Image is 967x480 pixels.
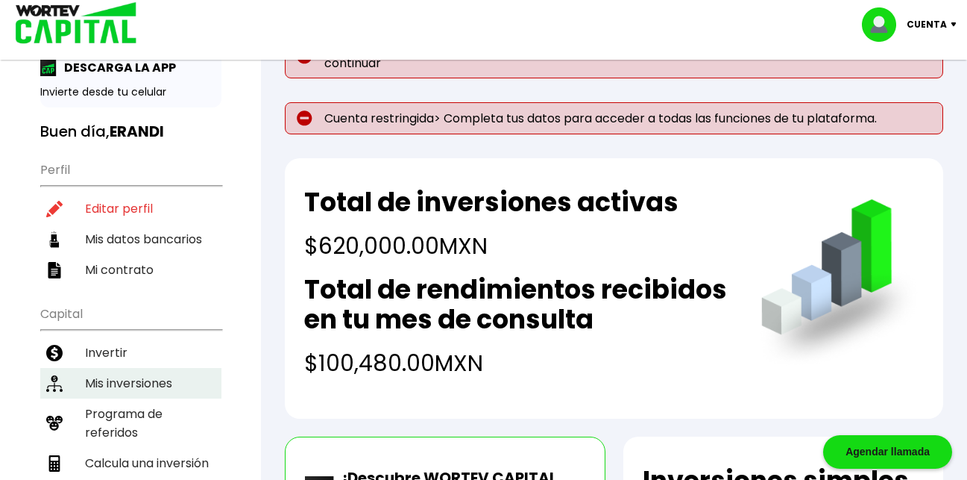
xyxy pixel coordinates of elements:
[57,58,176,77] p: DESCARGA LA APP
[40,224,221,255] a: Mis datos bancarios
[40,193,221,224] a: Editar perfil
[304,229,678,263] h4: $620,000.00 MXN
[755,199,924,369] img: grafica.516fef24.png
[304,275,731,334] h2: Total de rendimientos recibidos en tu mes de consulta
[40,399,221,448] a: Programa de referidos
[304,346,731,380] h4: $100,480.00 MXN
[297,110,312,126] img: error-circle.027baa21.svg
[285,102,943,134] p: Cuenta restringida> Completa tus datos para acceder a todas las funciones de tu plataforma.
[40,368,221,399] a: Mis inversiones
[40,255,221,285] a: Mi contrato
[40,337,221,368] a: Invertir
[304,187,678,217] h2: Total de inversiones activas
[907,13,947,36] p: Cuenta
[947,22,967,27] img: icon-down
[862,7,907,42] img: profile-image
[40,448,221,479] a: Calcula una inversión
[46,375,63,392] img: inversiones-icon.6695dc30.svg
[46,201,63,217] img: editar-icon.952d3147.svg
[40,122,221,141] h3: Buen día,
[46,455,63,472] img: calculadora-icon.17d418c4.svg
[324,42,931,70] span: Cuenta restringida. Por normativa, es necesario renovar tu contrato de inversión. Da para continuar
[110,121,164,142] b: ERANDI
[823,435,952,469] div: Agendar llamada
[40,60,57,76] img: app-icon
[40,84,221,100] p: Invierte desde tu celular
[40,153,221,285] ul: Perfil
[46,262,63,278] img: contrato-icon.f2db500c.svg
[46,231,63,248] img: datos-icon.10cf9172.svg
[46,345,63,361] img: invertir-icon.b3b967d7.svg
[46,415,63,431] img: recomiendanos-icon.9b8e9327.svg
